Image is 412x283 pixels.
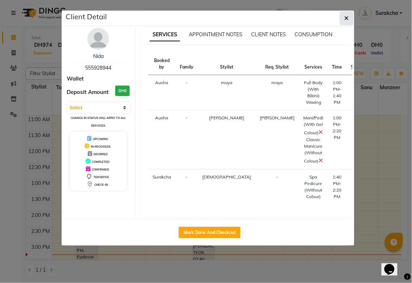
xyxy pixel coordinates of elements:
span: APPOINTMENT NOTES [189,31,242,38]
span: SERVICES [150,28,180,41]
span: CHECK-IN [94,183,108,186]
span: CONSUMPTION [295,31,333,38]
span: TENTATIVE [93,175,109,179]
td: - [255,169,299,205]
div: Mani/Pedi (With Gel Colour) [304,115,324,136]
button: Mark Done And Checkout [179,227,241,238]
span: COMPLETED [92,160,109,164]
a: Nida [93,53,104,60]
th: Services [299,53,328,75]
td: - [175,110,198,169]
span: maya [221,80,232,85]
span: maya [272,80,283,85]
span: CONFIRMED [92,168,109,171]
div: Spa Pedicure (Without Colour) [304,174,324,200]
span: [DEMOGRAPHIC_DATA] [202,174,251,180]
th: Req. Stylist [255,53,299,75]
small: Change in status will apply to all services. [71,116,126,127]
span: [PERSON_NAME] [260,115,295,120]
span: CLIENT NOTES [251,31,286,38]
td: Surakcha [148,169,175,205]
span: [PERSON_NAME] [209,115,244,120]
td: Ausha [148,110,175,169]
img: avatar [87,28,109,50]
span: DROPPED [93,152,108,156]
th: Booked by [148,53,175,75]
td: 1:40 PM-2:20 PM [328,169,347,205]
th: Status [347,53,369,75]
span: IN PROGRESS [91,145,111,148]
th: Family [175,53,198,75]
span: Deposit Amount [67,88,109,97]
td: 1:00 PM-1:40 PM [328,75,347,110]
td: - [175,75,198,110]
td: Ausha [148,75,175,110]
span: Wallet [67,75,84,83]
h5: Client Detail [66,11,107,22]
span: UPCOMING [93,137,108,141]
th: Stylist [198,53,255,75]
th: Time [328,53,347,75]
div: Full Body (With Bikini) Waxing [304,79,324,106]
td: - [175,169,198,205]
iframe: chat widget [382,254,405,276]
h3: DH0 [115,86,130,96]
td: 1:00 PM-2:20 PM [328,110,347,169]
div: Classic Manicure (Without Colour) [304,136,324,165]
span: 555928944 [85,65,111,71]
